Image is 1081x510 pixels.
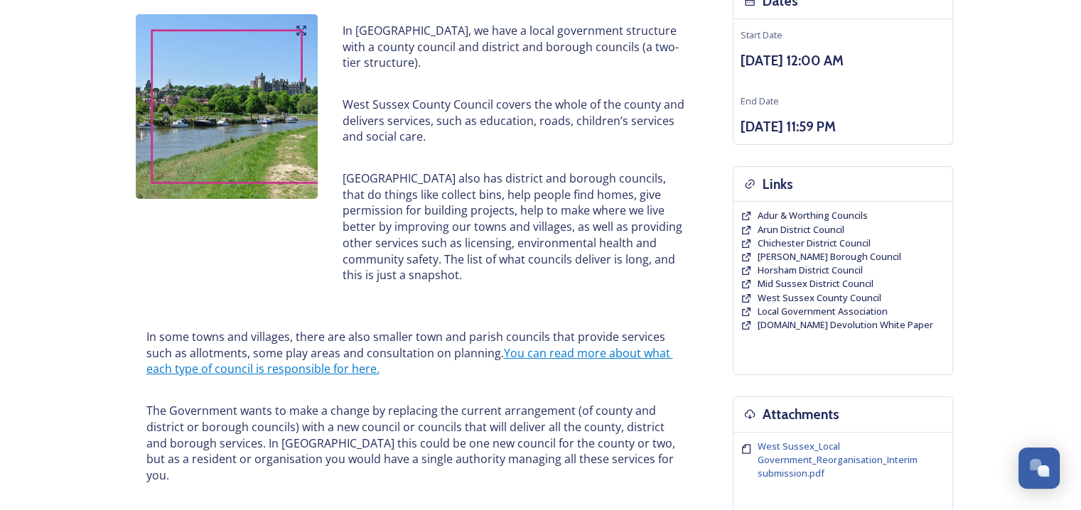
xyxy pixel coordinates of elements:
[763,174,793,195] h3: Links
[741,94,779,107] span: End Date
[758,264,863,277] a: Horsham District Council
[758,223,844,237] a: Arun District Council
[758,440,918,479] span: West Sussex_Local Government_Reorganisation_Interim submission.pdf
[758,318,933,332] a: [DOMAIN_NAME] Devolution White Paper
[758,291,881,305] a: West Sussex County Council
[758,277,873,290] span: Mid Sussex District Council
[758,250,901,263] span: [PERSON_NAME] Borough Council
[758,264,863,276] span: Horsham District Council
[146,329,687,377] p: In some towns and villages, there are also smaller town and parish councils that provide services...
[146,345,673,377] a: You can read more about what each type of council is responsible for here.
[741,50,945,71] h3: [DATE] 12:00 AM
[758,291,881,304] span: West Sussex County Council
[758,237,871,250] a: Chichester District Council
[758,223,844,236] span: Arun District Council
[343,97,686,145] p: West Sussex County Council covers the whole of the county and delivers services, such as educatio...
[758,237,871,249] span: Chichester District Council
[343,170,686,283] p: [GEOGRAPHIC_DATA] also has district and borough councils, that do things like collect bins, help ...
[1018,447,1060,489] button: Open Chat
[146,403,687,484] p: The Government wants to make a change by replacing the current arrangement (of county and distric...
[741,28,782,41] span: Start Date
[758,209,868,222] a: Adur & Worthing Councils
[343,23,686,71] p: In [GEOGRAPHIC_DATA], we have a local government structure with a county council and district and...
[741,116,945,137] h3: [DATE] 11:59 PM
[758,250,901,264] a: [PERSON_NAME] Borough Council
[758,277,873,291] a: Mid Sussex District Council
[763,404,839,425] h3: Attachments
[758,318,933,331] span: [DOMAIN_NAME] Devolution White Paper
[758,305,888,318] a: Local Government Association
